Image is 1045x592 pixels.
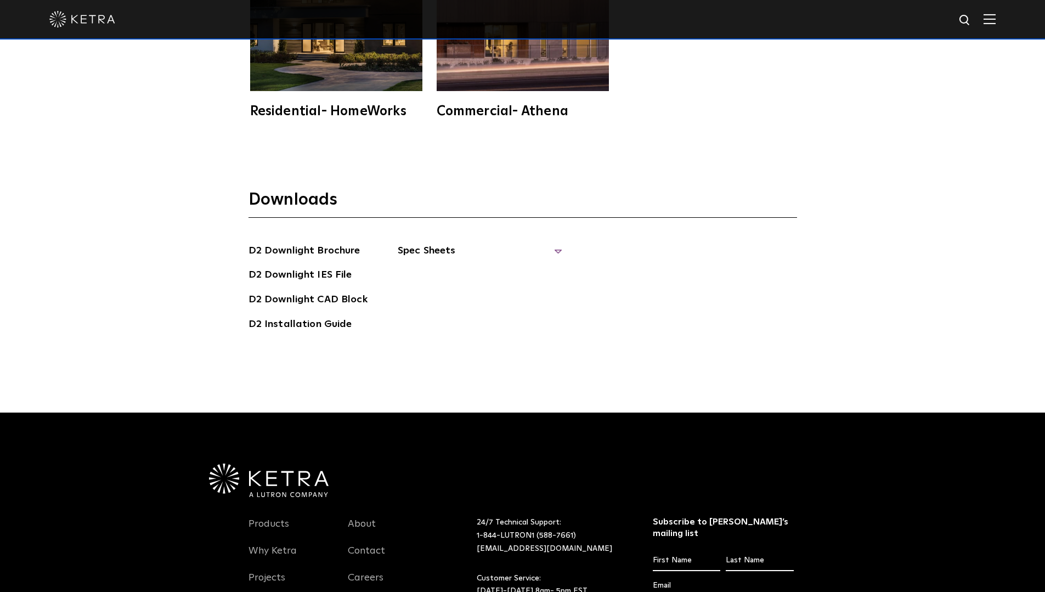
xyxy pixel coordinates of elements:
[248,243,360,261] a: D2 Downlight Brochure
[398,243,562,267] span: Spec Sheets
[348,545,385,570] a: Contact
[653,516,794,539] h3: Subscribe to [PERSON_NAME]’s mailing list
[437,105,609,118] div: Commercial- Athena
[248,267,352,285] a: D2 Downlight IES File
[248,317,352,334] a: D2 Installation Guide
[958,14,972,27] img: search icon
[653,550,720,571] input: First Name
[209,464,329,498] img: Ketra-aLutronCo_White_RGB
[984,14,996,24] img: Hamburger%20Nav.svg
[49,11,115,27] img: ketra-logo-2019-white
[248,545,297,570] a: Why Ketra
[348,518,376,543] a: About
[477,532,576,539] a: 1-844-LUTRON1 (588-7661)
[250,105,422,118] div: Residential- HomeWorks
[477,516,625,555] p: 24/7 Technical Support:
[248,189,797,218] h3: Downloads
[248,292,368,309] a: D2 Downlight CAD Block
[477,545,612,552] a: [EMAIL_ADDRESS][DOMAIN_NAME]
[726,550,793,571] input: Last Name
[248,518,289,543] a: Products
